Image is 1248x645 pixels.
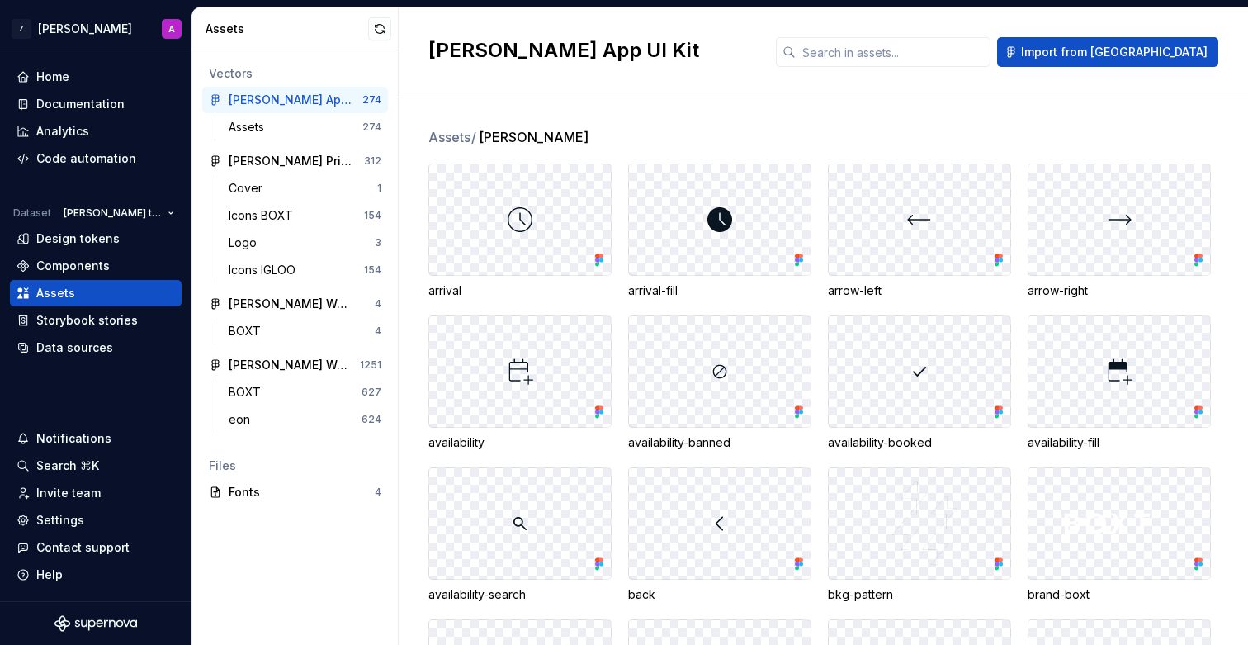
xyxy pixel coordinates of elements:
div: Components [36,258,110,274]
div: Search ⌘K [36,458,99,474]
a: Fonts4 [202,479,388,505]
span: Assets [428,127,477,147]
div: Contact support [36,539,130,556]
a: Design tokens [10,225,182,252]
div: Logo [229,235,263,251]
a: Settings [10,507,182,534]
a: Assets [10,280,182,306]
div: 627 [362,386,381,399]
span: Import from [GEOGRAPHIC_DATA] [1021,44,1208,60]
a: Icons BOXT154 [222,202,388,229]
div: [PERSON_NAME] Web Imagery [229,296,352,312]
a: Assets274 [222,114,388,140]
button: Search ⌘K [10,453,182,479]
div: Files [209,458,381,474]
div: Assets [229,119,271,135]
a: Invite team [10,480,182,506]
div: [PERSON_NAME] Primitives [229,153,352,169]
div: Code automation [36,150,136,167]
div: Notifications [36,430,111,447]
div: Cover [229,180,269,197]
button: Contact support [10,534,182,561]
div: 4 [375,297,381,311]
div: availability-fill [1028,434,1211,451]
div: A [168,22,175,36]
a: Data sources [10,334,182,361]
div: Icons BOXT [229,207,300,224]
svg: Supernova Logo [54,615,137,632]
a: [PERSON_NAME] Primitives312 [202,148,388,174]
div: eon [229,411,257,428]
div: 312 [364,154,381,168]
a: BOXT627 [222,379,388,405]
a: Cover1 [222,175,388,202]
a: Analytics [10,118,182,145]
span: / [471,129,476,145]
a: BOXT4 [222,318,388,344]
div: availability-banned [628,434,811,451]
button: [PERSON_NAME] tokens [56,202,182,225]
a: Storybook stories [10,307,182,334]
div: arrival [428,282,612,299]
a: eon624 [222,406,388,433]
a: [PERSON_NAME] Web UI Kit1251 [202,352,388,378]
div: Z [12,19,31,39]
div: 1 [377,182,381,195]
div: 154 [364,209,381,222]
div: 1251 [360,358,381,372]
button: Notifications [10,425,182,452]
div: Invite team [36,485,101,501]
div: availability-booked [828,434,1011,451]
div: back [628,586,811,603]
div: availability [428,434,612,451]
div: Dataset [13,206,51,220]
a: [PERSON_NAME] Web Imagery4 [202,291,388,317]
a: Icons IGLOO154 [222,257,388,283]
a: [PERSON_NAME] App UI Kit274 [202,87,388,113]
div: Storybook stories [36,312,138,329]
button: Help [10,562,182,588]
div: 274 [362,93,381,107]
button: Import from [GEOGRAPHIC_DATA] [997,37,1218,67]
div: 624 [362,413,381,426]
a: Logo3 [222,230,388,256]
div: Icons IGLOO [229,262,302,278]
div: 154 [364,263,381,277]
div: brand-boxt [1028,586,1211,603]
a: Home [10,64,182,90]
span: [PERSON_NAME] tokens [64,206,161,220]
div: Settings [36,512,84,529]
div: Analytics [36,123,89,140]
div: arrow-right [1028,282,1211,299]
div: Home [36,69,69,85]
div: Data sources [36,339,113,356]
div: BOXT [229,384,267,401]
div: 4 [375,486,381,499]
a: Components [10,253,182,279]
a: Documentation [10,91,182,117]
div: 4 [375,325,381,338]
div: [PERSON_NAME] App UI Kit [229,92,352,108]
div: bkg-pattern [828,586,1011,603]
span: [PERSON_NAME] [479,127,589,147]
input: Search in assets... [796,37,990,67]
div: Fonts [229,484,375,500]
div: Help [36,567,63,583]
div: Vectors [209,65,381,82]
div: Assets [36,285,75,301]
div: arrival-fill [628,282,811,299]
div: BOXT [229,323,267,339]
a: Code automation [10,145,182,172]
div: 3 [375,236,381,249]
div: arrow-left [828,282,1011,299]
button: Z[PERSON_NAME]A [3,11,188,46]
div: Assets [206,21,368,37]
div: availability-search [428,586,612,603]
div: [PERSON_NAME] Web UI Kit [229,357,352,373]
div: [PERSON_NAME] [38,21,132,37]
div: 274 [362,121,381,134]
h2: [PERSON_NAME] App UI Kit [428,37,756,64]
div: Design tokens [36,230,120,247]
div: Documentation [36,96,125,112]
